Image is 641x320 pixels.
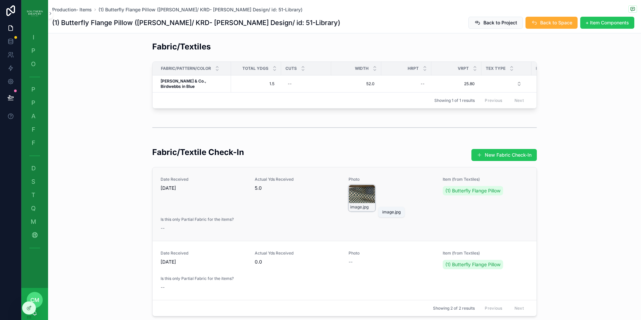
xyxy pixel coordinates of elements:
[438,81,475,87] span: 25.80
[255,259,341,265] span: 0.0
[161,251,247,256] span: Date Received
[21,27,48,262] div: scrollable content
[30,178,37,185] span: S
[30,205,37,212] span: Q
[486,66,505,71] span: Tex type
[525,17,578,29] button: Back to Space
[52,6,92,13] a: Production- Items
[30,61,37,67] span: O
[483,19,517,26] span: Back to Project
[161,78,207,89] strong: [PERSON_NAME] & Co., Birdwebbs in Blue
[486,78,527,89] button: Select Button
[161,284,165,291] span: --
[350,204,362,210] span: image
[580,17,634,29] button: + Item Components
[238,81,274,87] span: 1.5
[434,98,475,103] span: Showing 1 of 1 results
[25,110,44,122] a: A
[471,149,537,161] button: New Fabric Check-In
[30,296,39,304] span: cm
[25,31,44,43] a: I
[349,251,435,256] span: Photo
[255,177,341,182] span: Actual Yds Received
[458,66,469,71] span: Vrpt
[362,204,369,210] span: .jpg
[536,78,577,89] button: Select Button
[349,259,353,265] span: --
[27,8,43,19] img: App logo
[30,192,37,198] span: T
[443,186,503,195] a: (1) Butterfly Flange Pillow
[421,81,425,87] div: --
[161,276,247,281] span: Is this only Partial Fabric for the items?
[445,261,500,268] span: (1) Butterfly Flange Pillow
[30,100,37,106] span: P
[30,140,37,146] span: F
[25,162,44,174] a: D
[25,216,44,228] a: M
[255,185,341,191] span: 5.0
[255,251,341,256] span: Actual Yds Received
[338,81,375,87] span: 52.0
[25,124,44,136] a: F
[25,58,44,70] a: O
[382,209,401,215] div: image.jpg
[285,66,297,71] span: Cuts
[433,306,475,311] span: Showing 2 of 2 results
[25,202,44,214] a: Q
[443,251,529,256] span: Item (from Textiles)
[30,218,37,225] span: M
[355,66,369,71] span: Width
[288,81,292,87] div: --
[30,47,37,54] span: P
[161,66,211,71] span: Fabric/pattern/color
[161,259,247,265] span: [DATE]
[25,189,44,201] a: T
[408,66,419,71] span: Hrpt
[540,19,572,26] span: Back to Space
[52,18,340,27] h1: (1) Butterfly Flange Pillow ([PERSON_NAME]/ KRD- [PERSON_NAME] Design/ id: 51-Library)
[30,113,37,120] span: A
[30,126,37,133] span: F
[242,66,268,71] span: Total YDGs
[25,176,44,188] a: S
[161,185,247,191] span: [DATE]
[152,41,211,52] h2: Fabric/Textiles
[468,17,523,29] button: Back to Project
[153,241,537,300] a: Date Received[DATE]Actual Yds Received0.0Photo--Item (from Textiles)(1) Butterfly Flange PillowIs...
[98,6,302,13] a: (1) Butterfly Flange Pillow ([PERSON_NAME]/ KRD- [PERSON_NAME] Design/ id: 51-Library)
[25,84,44,96] a: P
[30,86,37,93] span: P
[30,34,37,41] span: I
[25,45,44,57] a: P
[25,137,44,149] a: F
[25,97,44,109] a: P
[443,177,529,182] span: Item (from Textiles)
[161,225,165,231] span: --
[536,66,551,71] span: Match
[445,187,500,194] span: (1) Butterfly Flange Pillow
[443,260,503,269] a: (1) Butterfly Flange Pillow
[152,147,244,158] h2: Fabric/Textile Check-In
[30,165,37,172] span: D
[161,177,247,182] span: Date Received
[586,19,629,26] span: + Item Components
[349,177,435,182] span: Photo
[153,167,537,241] a: Date Received[DATE]Actual Yds Received5.0Photoimage.jpgItem (from Textiles)(1) Butterfly Flange P...
[161,217,247,222] span: Is this only Partial Fabric for the items?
